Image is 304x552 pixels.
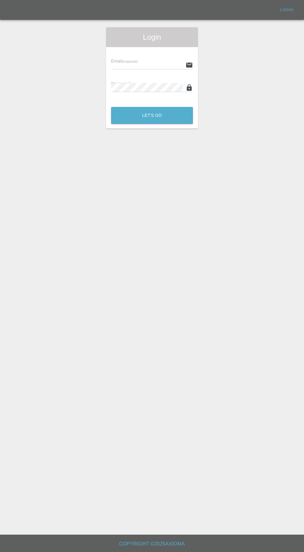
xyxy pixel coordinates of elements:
small: (required) [122,60,138,63]
h6: Copyright © 2025 Axioma [5,540,299,548]
span: Password [111,81,146,86]
span: Login [111,32,193,42]
span: Email [111,59,137,64]
a: Login [277,5,297,15]
button: Let's Go [111,107,193,124]
small: (required) [131,82,146,86]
